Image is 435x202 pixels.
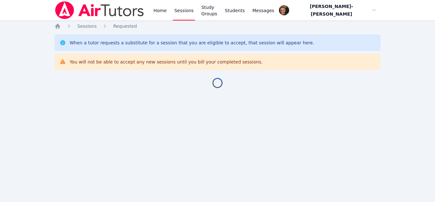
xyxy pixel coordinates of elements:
span: Messages [253,7,275,14]
div: When a tutor requests a substitute for a session that you are eligible to accept, that session wi... [70,40,314,46]
span: Sessions [77,24,97,29]
a: Requested [113,23,137,29]
img: Air Tutors [54,1,145,19]
nav: Breadcrumb [54,23,381,29]
a: Sessions [77,23,97,29]
span: Requested [113,24,137,29]
div: You will not be able to accept any new sessions until you bill your completed sessions. [70,59,263,65]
